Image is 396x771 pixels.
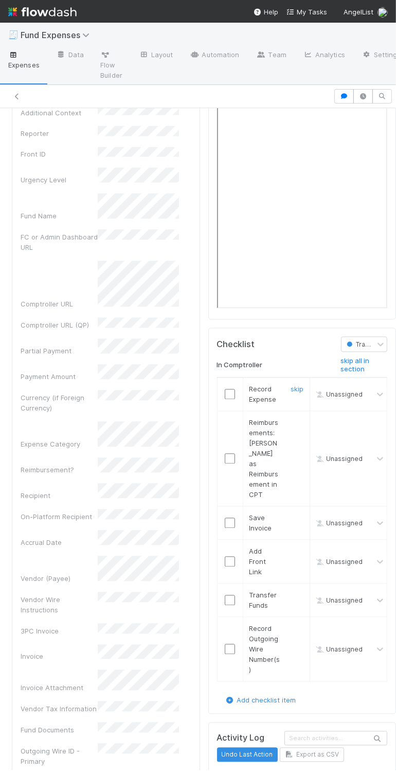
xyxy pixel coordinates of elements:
div: Invoice [21,652,98,662]
span: Unassigned [314,391,363,399]
span: Flow Builder [100,49,122,80]
div: Expense Category [21,439,98,450]
span: 🧾 [8,30,19,39]
span: Record Outgoing Wire Number(s) [249,625,280,674]
span: Unassigned [314,597,363,605]
div: 3PC Invoice [21,626,98,637]
h5: Activity Log [217,733,283,744]
h6: In Comptroller [217,362,263,370]
div: Currency (if Foreign Currency) [21,393,98,414]
a: skip all in section [341,357,388,378]
a: Analytics [295,47,353,64]
a: Add checklist item [225,696,296,705]
div: Recipient [21,491,98,501]
span: Record Expense [249,385,277,404]
div: Help [254,7,278,17]
div: Comptroller URL [21,299,98,310]
input: Search activities... [284,731,387,745]
span: AngelList [344,8,373,16]
span: Unassigned [314,558,363,566]
div: Vendor Tax Information [21,704,98,714]
div: Fund Documents [21,725,98,735]
div: Vendor Wire Instructions [21,595,98,615]
div: Front ID [21,149,98,160]
div: Fund Name [21,211,98,221]
div: Reporter [21,129,98,139]
div: Urgency Level [21,175,98,185]
div: Accrual Date [21,538,98,548]
a: Data [48,47,92,64]
span: Reimbursements: [PERSON_NAME] as Reimbursement in CPT [249,419,279,499]
div: Payment Amount [21,372,98,382]
span: Unassigned [314,646,363,654]
span: Fund Expenses [21,30,95,40]
div: Outgoing Wire ID - Primary [21,746,98,767]
a: skip [291,385,303,393]
a: Layout [131,47,182,64]
a: Flow Builder [92,47,131,84]
span: Add Front Link [249,547,266,576]
span: My Tasks [286,8,327,16]
h5: Checklist [217,340,255,350]
img: logo-inverted-e16ddd16eac7371096b0.svg [8,3,77,21]
div: Partial Payment [21,346,98,356]
span: Save Invoice [249,514,272,533]
div: Reimbursement? [21,465,98,475]
a: Team [248,47,295,64]
div: Additional Context [21,108,98,118]
span: Expenses [8,49,40,70]
div: Invoice Attachment [21,683,98,693]
span: Unassigned [314,520,363,527]
a: Automation [182,47,248,64]
span: Transfer Funds [249,591,277,610]
span: Unassigned [314,455,363,463]
h6: skip all in section [341,357,388,373]
button: Undo Last Action [217,748,278,762]
div: Vendor (Payee) [21,574,98,584]
a: My Tasks [286,7,327,17]
img: avatar_93b89fca-d03a-423a-b274-3dd03f0a621f.png [377,7,388,18]
div: FC or Admin Dashboard URL [21,232,98,253]
button: Export as CSV [280,748,344,762]
div: Comptroller URL (QP) [21,320,98,331]
div: On-Platform Recipient [21,512,98,522]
